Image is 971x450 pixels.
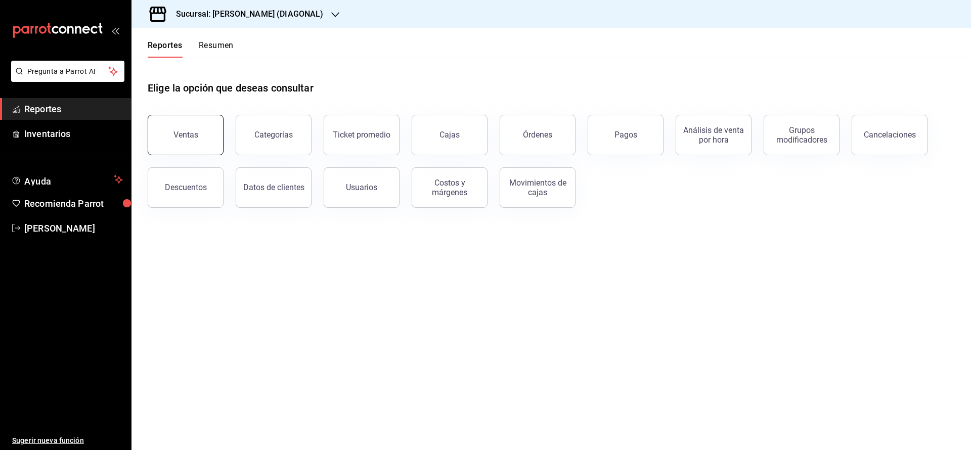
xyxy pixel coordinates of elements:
[506,178,569,197] div: Movimientos de cajas
[254,130,293,140] div: Categorías
[412,115,488,155] a: Cajas
[243,183,304,192] div: Datos de clientes
[236,115,312,155] button: Categorías
[168,8,323,20] h3: Sucursal: [PERSON_NAME] (DIAGONAL)
[324,115,400,155] button: Ticket promedio
[614,130,637,140] div: Pagos
[27,66,109,77] span: Pregunta a Parrot AI
[682,125,745,145] div: Análisis de venta por hora
[24,197,123,210] span: Recomienda Parrot
[500,115,576,155] button: Órdenes
[111,26,119,34] button: open_drawer_menu
[148,40,234,58] div: navigation tabs
[770,125,833,145] div: Grupos modificadores
[173,130,198,140] div: Ventas
[864,130,916,140] div: Cancelaciones
[852,115,928,155] button: Cancelaciones
[199,40,234,58] button: Resumen
[165,183,207,192] div: Descuentos
[439,129,460,141] div: Cajas
[588,115,664,155] button: Pagos
[24,221,123,235] span: [PERSON_NAME]
[12,435,123,446] span: Sugerir nueva función
[24,173,110,186] span: Ayuda
[412,167,488,208] button: Costos y márgenes
[148,167,224,208] button: Descuentos
[11,61,124,82] button: Pregunta a Parrot AI
[148,80,314,96] h1: Elige la opción que deseas consultar
[324,167,400,208] button: Usuarios
[24,102,123,116] span: Reportes
[24,127,123,141] span: Inventarios
[236,167,312,208] button: Datos de clientes
[523,130,552,140] div: Órdenes
[500,167,576,208] button: Movimientos de cajas
[764,115,840,155] button: Grupos modificadores
[148,115,224,155] button: Ventas
[333,130,390,140] div: Ticket promedio
[676,115,752,155] button: Análisis de venta por hora
[7,73,124,84] a: Pregunta a Parrot AI
[148,40,183,58] button: Reportes
[346,183,377,192] div: Usuarios
[418,178,481,197] div: Costos y márgenes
